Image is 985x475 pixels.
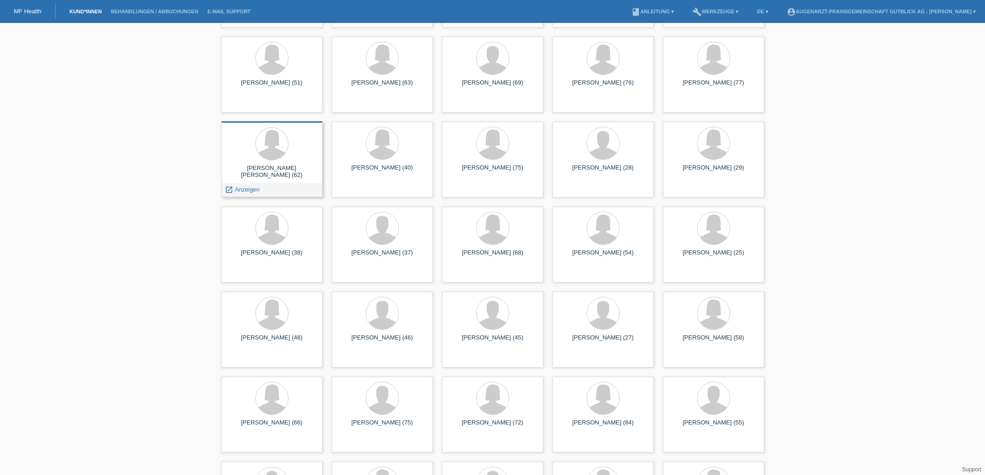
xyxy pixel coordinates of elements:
[225,186,260,193] a: launch Anzeigen
[787,7,796,17] i: account_circle
[560,334,646,349] div: [PERSON_NAME] (27)
[560,79,646,94] div: [PERSON_NAME] (76)
[449,249,536,264] div: [PERSON_NAME] (68)
[235,186,259,193] span: Anzeigen
[627,9,679,14] a: bookAnleitung ▾
[339,249,426,264] div: [PERSON_NAME] (37)
[339,79,426,94] div: [PERSON_NAME] (63)
[560,249,646,264] div: [PERSON_NAME] (54)
[670,334,757,349] div: [PERSON_NAME] (58)
[449,79,536,94] div: [PERSON_NAME] (69)
[339,334,426,349] div: [PERSON_NAME] (46)
[339,419,426,434] div: [PERSON_NAME] (75)
[339,164,426,179] div: [PERSON_NAME] (40)
[752,9,772,14] a: DE ▾
[65,9,106,14] a: Kund*innen
[449,419,536,434] div: [PERSON_NAME] (72)
[631,7,640,17] i: book
[688,9,743,14] a: buildWerkzeuge ▾
[229,79,315,94] div: [PERSON_NAME] (51)
[782,9,980,14] a: account_circleAugenarzt-Praxisgemeinschaft Gutblick AG - [PERSON_NAME] ▾
[670,79,757,94] div: [PERSON_NAME] (77)
[449,164,536,179] div: [PERSON_NAME] (75)
[229,249,315,264] div: [PERSON_NAME] (38)
[203,9,255,14] a: E-Mail Support
[670,419,757,434] div: [PERSON_NAME] (55)
[962,466,981,473] a: Support
[670,249,757,264] div: [PERSON_NAME] (25)
[560,164,646,179] div: [PERSON_NAME] (28)
[14,8,41,15] a: MF Health
[229,334,315,349] div: [PERSON_NAME] (48)
[229,419,315,434] div: [PERSON_NAME] (66)
[229,164,315,179] div: [PERSON_NAME] [PERSON_NAME] (62)
[560,419,646,434] div: [PERSON_NAME] (84)
[449,334,536,349] div: [PERSON_NAME] (45)
[692,7,702,17] i: build
[106,9,203,14] a: Behandlungen / Abbuchungen
[670,164,757,179] div: [PERSON_NAME] (29)
[225,186,233,194] i: launch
